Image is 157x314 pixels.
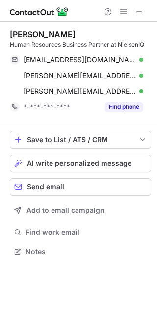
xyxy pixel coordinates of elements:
div: [PERSON_NAME] [10,29,76,39]
button: Send email [10,178,151,196]
span: AI write personalized message [27,159,131,167]
button: Reveal Button [105,102,143,112]
span: [EMAIL_ADDRESS][DOMAIN_NAME] [24,55,136,64]
span: [PERSON_NAME][EMAIL_ADDRESS][PERSON_NAME][PERSON_NAME][DOMAIN_NAME] [24,87,136,96]
img: ContactOut v5.3.10 [10,6,69,18]
span: Add to email campaign [26,207,105,214]
span: Find work email [26,228,147,236]
span: Notes [26,247,147,256]
button: save-profile-one-click [10,131,151,149]
span: [PERSON_NAME][EMAIL_ADDRESS][PERSON_NAME][DOMAIN_NAME] [24,71,136,80]
button: AI write personalized message [10,155,151,172]
button: Notes [10,245,151,259]
span: Send email [27,183,64,191]
button: Add to email campaign [10,202,151,219]
button: Find work email [10,225,151,239]
div: Human Resources Business Partner at NielsenIQ [10,40,151,49]
div: Save to List / ATS / CRM [27,136,134,144]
